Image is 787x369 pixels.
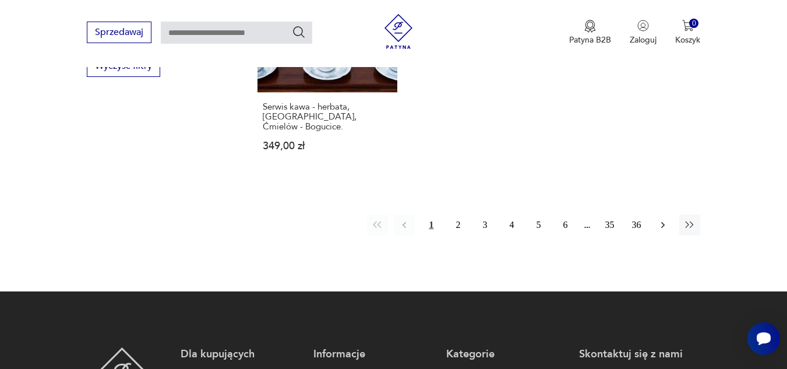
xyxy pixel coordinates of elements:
[313,347,435,361] p: Informacje
[569,20,611,45] button: Patyna B2B
[292,25,306,39] button: Szukaj
[501,215,522,236] button: 4
[87,22,151,43] button: Sprzedawaj
[630,20,657,45] button: Zaloguj
[626,215,647,236] button: 36
[421,215,442,236] button: 1
[528,215,549,236] button: 5
[584,20,596,33] img: Ikona medalu
[181,347,302,361] p: Dla kupujących
[630,34,657,45] p: Zaloguj
[263,102,392,132] h3: Serwis kawa - herbata, [GEOGRAPHIC_DATA], Ćmielów - Bogucice.
[87,29,151,37] a: Sprzedawaj
[689,19,699,29] div: 0
[474,215,495,236] button: 3
[675,34,700,45] p: Koszyk
[569,20,611,45] a: Ikona medaluPatyna B2B
[675,20,700,45] button: 0Koszyk
[381,14,416,49] img: Patyna - sklep z meblami i dekoracjami vintage
[555,215,576,236] button: 6
[569,34,611,45] p: Patyna B2B
[579,347,700,361] p: Skontaktuj się z nami
[263,141,392,151] p: 349,00 zł
[682,20,694,31] img: Ikona koszyka
[637,20,649,31] img: Ikonka użytkownika
[747,322,780,355] iframe: Smartsupp widget button
[446,347,567,361] p: Kategorie
[599,215,620,236] button: 35
[447,215,468,236] button: 2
